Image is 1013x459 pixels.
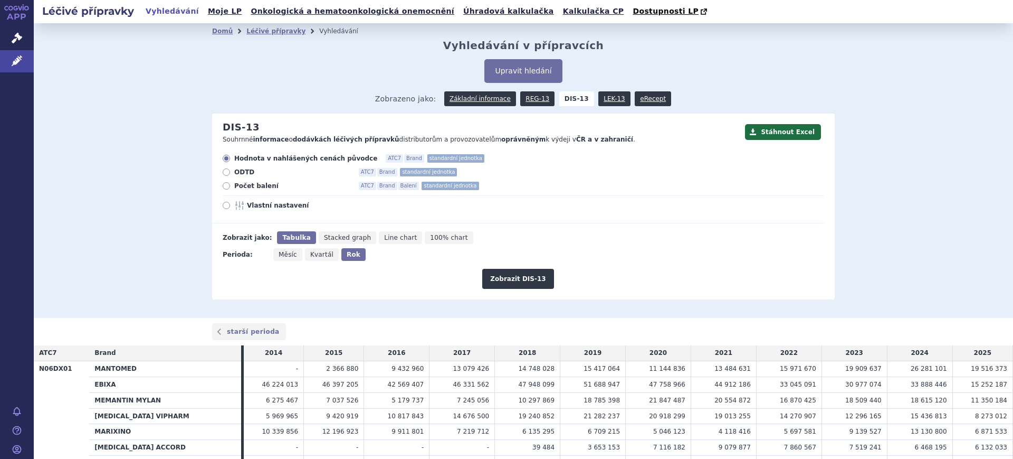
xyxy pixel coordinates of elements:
h2: Vyhledávání v přípravcích [443,39,604,52]
span: Tabulka [282,234,310,241]
td: 2025 [952,345,1012,361]
span: 18 785 398 [584,397,620,404]
span: Balení [398,182,419,190]
span: 21 847 487 [649,397,685,404]
span: ATC7 [359,168,376,176]
span: Brand [94,349,116,357]
span: 9 139 527 [849,428,882,435]
span: - [296,365,298,372]
div: Perioda: [223,248,268,261]
span: 20 554 872 [714,397,751,404]
a: LEK-13 [598,91,630,106]
span: 14 270 907 [780,413,816,420]
span: 9 420 919 [326,413,358,420]
th: MANTOMED [89,361,241,377]
span: standardní jednotka [400,168,457,176]
span: Zobrazeno jako: [375,91,436,106]
span: 44 912 186 [714,381,751,388]
span: 46 397 205 [322,381,359,388]
span: - [296,444,298,451]
span: 10 817 843 [388,413,424,420]
strong: informace [253,136,289,143]
span: 19 013 255 [714,413,751,420]
span: 8 273 012 [975,413,1007,420]
a: Onkologická a hematoonkologická onemocnění [247,4,457,18]
span: Kvartál [310,251,333,258]
span: 14 748 028 [518,365,555,372]
span: 18 615 120 [911,397,947,404]
span: 9 911 801 [391,428,424,435]
span: 11 350 184 [971,397,1007,404]
th: MEMANTIN MYLAN [89,392,241,408]
span: Line chart [384,234,417,241]
span: 51 688 947 [584,381,620,388]
strong: oprávněným [501,136,546,143]
td: 2020 [626,345,691,361]
span: 11 144 836 [649,365,685,372]
span: 42 569 407 [388,381,424,388]
span: - [356,444,358,451]
td: 2018 [495,345,560,361]
td: 2024 [887,345,952,361]
span: 13 484 631 [714,365,751,372]
span: 100% chart [430,234,467,241]
span: 46 331 562 [453,381,489,388]
span: Brand [404,154,424,163]
span: 21 282 237 [584,413,620,420]
span: 33 045 091 [780,381,816,388]
a: starší perioda [212,323,286,340]
th: EBIXA [89,377,241,392]
span: 20 918 299 [649,413,685,420]
a: Vyhledávání [142,4,202,18]
span: 18 509 440 [845,397,882,404]
th: [MEDICAL_DATA] VIPHARM [89,408,241,424]
span: ATC7 [386,154,403,163]
h2: DIS-13 [223,121,260,133]
span: 16 870 425 [780,397,816,404]
a: Úhradová kalkulačka [460,4,557,18]
span: ATC7 [359,182,376,190]
a: Dostupnosti LP [629,4,712,19]
td: 2017 [429,345,495,361]
button: Upravit hledání [484,59,562,83]
th: MARIXINO [89,424,241,440]
span: 15 417 064 [584,365,620,372]
a: REG-13 [520,91,555,106]
span: 33 888 446 [911,381,947,388]
a: Základní informace [444,91,516,106]
span: 4 118 416 [719,428,751,435]
span: 7 219 712 [457,428,489,435]
span: Stacked graph [324,234,371,241]
td: 2015 [304,345,364,361]
span: ATC7 [39,349,57,357]
span: 47 758 966 [649,381,685,388]
span: 30 977 074 [845,381,882,388]
a: Domů [212,27,233,35]
span: standardní jednotka [427,154,484,163]
a: Léčivé přípravky [246,27,305,35]
strong: DIS-13 [559,91,594,106]
span: 19 909 637 [845,365,882,372]
span: 13 079 426 [453,365,489,372]
span: 7 037 526 [326,397,358,404]
span: Počet balení [234,182,350,190]
span: 10 339 856 [262,428,298,435]
span: 10 297 869 [518,397,555,404]
span: 5 697 581 [784,428,816,435]
span: 7 519 241 [849,444,882,451]
button: Stáhnout Excel [745,124,821,140]
span: 19 240 852 [518,413,555,420]
span: 6 871 533 [975,428,1007,435]
span: 39 484 [532,444,555,451]
span: 6 275 467 [266,397,298,404]
span: 12 296 165 [845,413,882,420]
span: standardní jednotka [422,182,479,190]
div: Zobrazit jako: [223,231,272,244]
span: - [422,444,424,451]
button: Zobrazit DIS-13 [482,269,553,289]
span: 19 516 373 [971,365,1007,372]
span: 7 116 182 [653,444,685,451]
h2: Léčivé přípravky [34,4,142,18]
td: 2019 [560,345,626,361]
span: - [487,444,489,451]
